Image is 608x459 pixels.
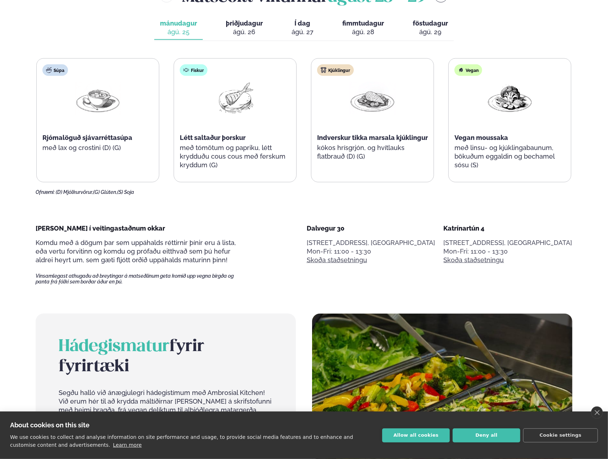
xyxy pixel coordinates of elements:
p: Segðu halló við ánægjulegri hádegistímum með Ambrosial Kitchen! Við erum hér til að krydda máltíð... [59,388,273,449]
span: föstudagur [413,19,448,27]
div: Katrínartún 4 [444,224,572,233]
p: We use cookies to collect and analyse information on site performance and usage, to provide socia... [10,434,353,448]
div: ágú. 29 [413,28,448,36]
button: Allow all cookies [382,428,450,442]
span: Létt saltaður þorskur [180,134,246,141]
span: Í dag [292,19,314,28]
a: Learn more [113,442,142,448]
p: [STREET_ADDRESS], [GEOGRAPHIC_DATA] [307,238,435,247]
span: (S) Soja [117,189,134,195]
span: Vinsamlegast athugaðu að breytingar á matseðlinum geta komið upp vegna birgða og panta frá fólki ... [36,273,246,285]
div: Mon-Fri: 11:00 - 13:30 [307,247,435,256]
div: ágú. 27 [292,28,314,36]
img: fish.svg [183,67,189,73]
div: Mon-Fri: 11:00 - 13:30 [444,247,572,256]
span: fimmtudagur [342,19,384,27]
button: mánudagur ágú. 25 [154,16,203,40]
p: kókos hrísgrjón, og hvítlauks flatbrauð (D) (G) [317,144,428,161]
span: Komdu með á dögum þar sem uppáhalds réttirnir þínir eru á lista, eða vertu forvitinn og komdu og ... [36,239,236,264]
div: Kjúklingur [317,64,354,76]
span: þriðjudagur [226,19,263,27]
div: Fiskur [180,64,207,76]
span: [PERSON_NAME] í veitingastaðnum okkar [36,224,165,232]
img: Soup.png [75,82,121,115]
div: ágú. 25 [160,28,197,36]
p: með linsu- og kjúklingabaunum, bökuðum eggaldin og bechamel sósu (S) [454,144,565,169]
span: Vegan moussaka [454,134,508,141]
p: með tómötum og papriku, létt krydduðu cous cous með ferskum kryddum (G) [180,144,291,169]
span: Hádegismatur [59,339,169,355]
span: mánudagur [160,19,197,27]
div: ágú. 26 [226,28,263,36]
button: fimmtudagur ágú. 28 [337,16,390,40]
span: (G) Glúten, [93,189,117,195]
img: Fish.png [212,82,258,115]
p: [STREET_ADDRESS], [GEOGRAPHIC_DATA] [444,238,572,247]
img: chicken.svg [321,67,326,73]
button: Cookie settings [523,428,598,442]
img: Chicken-breast.png [349,82,396,115]
div: Dalvegur 30 [307,224,435,233]
img: soup.svg [46,67,52,73]
button: föstudagur ágú. 29 [407,16,454,40]
span: Indverskur tikka marsala kjúklingur [317,134,428,141]
img: Vegan.svg [458,67,464,73]
button: Í dag ágú. 27 [286,16,319,40]
strong: About cookies on this site [10,421,90,429]
button: Deny all [453,428,520,442]
img: Vegan.png [487,82,533,115]
a: Skoða staðsetningu [307,256,367,264]
span: Rjómalöguð sjávarréttasúpa [42,134,132,141]
p: með lax og crostini (D) (G) [42,144,153,152]
span: (D) Mjólkurvörur, [56,189,93,195]
h2: fyrir fyrirtæki [59,337,273,377]
div: Súpa [42,64,68,76]
div: Vegan [454,64,482,76]
button: þriðjudagur ágú. 26 [220,16,269,40]
a: close [591,406,603,419]
div: ágú. 28 [342,28,384,36]
a: Skoða staðsetningu [444,256,504,264]
span: Ofnæmi: [36,189,55,195]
